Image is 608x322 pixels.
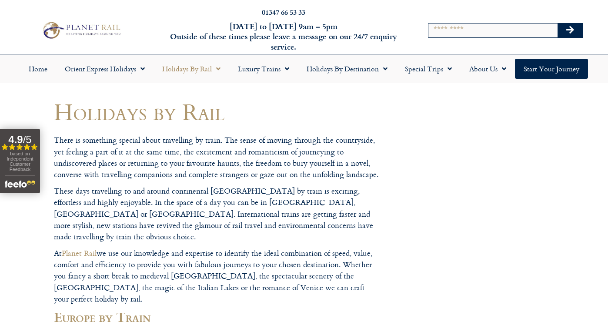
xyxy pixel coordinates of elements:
[262,7,305,17] a: 01347 66 53 33
[54,185,380,242] p: These days travelling to and around continental [GEOGRAPHIC_DATA] by train is exciting, effortles...
[229,59,298,79] a: Luxury Trains
[164,21,403,52] h6: [DATE] to [DATE] 9am – 5pm Outside of these times please leave a message on our 24/7 enquiry serv...
[56,59,154,79] a: Orient Express Holidays
[20,59,56,79] a: Home
[4,59,604,79] nav: Menu
[154,59,229,79] a: Holidays by Rail
[298,59,396,79] a: Holidays by Destination
[558,23,583,37] button: Search
[515,59,588,79] a: Start your Journey
[54,248,380,305] p: At we use our knowledge and expertise to identify the ideal combination of speed, value, comfort ...
[54,99,380,124] h1: Holidays by Rail
[62,247,97,259] a: Planet Rail
[40,20,123,40] img: Planet Rail Train Holidays Logo
[54,134,380,180] p: There is something special about travelling by train. The sense of moving through the countryside...
[396,59,461,79] a: Special Trips
[461,59,515,79] a: About Us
